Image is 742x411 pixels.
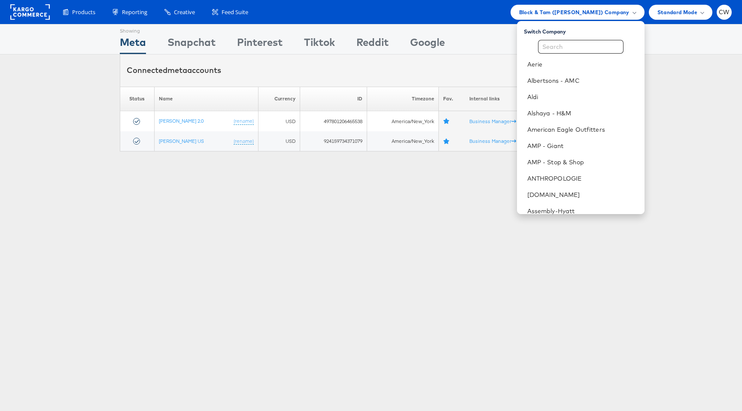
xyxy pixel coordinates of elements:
[527,158,638,166] a: AMP - Stop & Shop
[367,111,439,131] td: America/New_York
[300,111,367,131] td: 497801206465538
[356,35,389,54] div: Reddit
[519,8,629,17] span: Block & Tam ([PERSON_NAME]) Company
[72,8,95,16] span: Products
[258,111,300,131] td: USD
[159,138,204,144] a: [PERSON_NAME] US
[367,87,439,111] th: Timezone
[527,190,638,199] a: [DOMAIN_NAME]
[120,24,146,35] div: Showing
[527,142,638,150] a: AMP - Giant
[234,138,254,145] a: (rename)
[719,9,730,15] span: CW
[237,35,283,54] div: Pinterest
[527,60,638,69] a: Aerie
[538,40,623,54] input: Search
[527,125,638,134] a: American Eagle Outfitters
[234,118,254,125] a: (rename)
[657,8,697,17] span: Standard Mode
[120,87,155,111] th: Status
[469,138,516,144] a: Business Manager
[527,174,638,183] a: ANTHROPOLOGIE
[222,8,248,16] span: Feed Suite
[174,8,195,16] span: Creative
[122,8,147,16] span: Reporting
[367,131,439,151] td: America/New_York
[300,131,367,151] td: 924159734371079
[258,131,300,151] td: USD
[127,65,221,76] div: Connected accounts
[258,87,300,111] th: Currency
[527,76,638,85] a: Albertsons - AMC
[167,35,216,54] div: Snapchat
[154,87,258,111] th: Name
[167,65,187,75] span: meta
[527,207,638,215] a: Assembly-Hyatt
[527,109,638,118] a: Alshaya - H&M
[524,24,645,35] div: Switch Company
[410,35,445,54] div: Google
[304,35,335,54] div: Tiktok
[469,118,516,124] a: Business Manager
[527,93,638,101] a: Aldi
[120,35,146,54] div: Meta
[159,118,204,124] a: [PERSON_NAME] 2.0
[300,87,367,111] th: ID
